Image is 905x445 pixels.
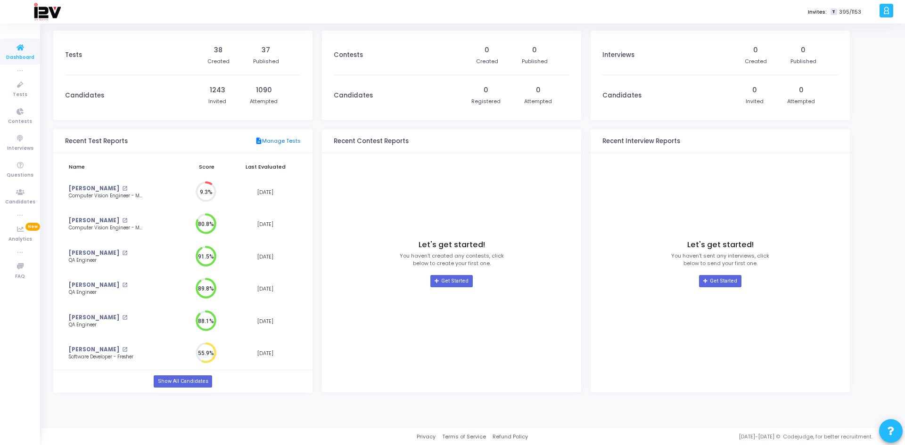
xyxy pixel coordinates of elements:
[256,85,272,95] div: 1090
[69,322,142,329] div: QA Engineer
[801,45,806,55] div: 0
[69,217,119,225] a: [PERSON_NAME]
[65,51,82,59] h3: Tests
[532,45,537,55] div: 0
[69,185,119,193] a: [PERSON_NAME]
[524,97,552,105] div: Attempted
[7,145,33,153] span: Interviews
[69,281,119,289] a: [PERSON_NAME]
[5,198,35,206] span: Candidates
[255,137,262,146] mat-icon: description
[602,138,680,145] h3: Recent Interview Reports
[69,257,142,264] div: QA Engineer
[671,252,769,267] p: You haven’t sent any interviews, click below to send your first one.
[471,97,501,105] div: Registered
[7,171,33,179] span: Questions
[262,45,270,55] div: 37
[255,137,301,146] a: Manage Tests
[528,433,893,441] div: [DATE]-[DATE] © Codejudge, for better recruitment.
[122,186,127,191] mat-icon: open_in_new
[122,283,127,288] mat-icon: open_in_new
[208,97,226,105] div: Invited
[65,138,128,145] h3: Recent Test Reports
[602,92,642,99] h3: Candidates
[122,347,127,352] mat-icon: open_in_new
[230,158,301,176] th: Last Evaluated
[33,2,61,21] img: logo
[522,57,548,65] div: Published
[8,118,32,126] span: Contests
[476,57,498,65] div: Created
[536,85,541,95] div: 0
[154,375,212,388] a: Show All Candidates
[839,8,861,16] span: 395/1153
[484,85,488,95] div: 0
[485,45,489,55] div: 0
[207,57,230,65] div: Created
[334,92,373,99] h3: Candidates
[831,8,837,16] span: T
[602,51,634,59] h3: Interviews
[13,91,27,99] span: Tests
[214,45,222,55] div: 38
[69,346,119,354] a: [PERSON_NAME]
[808,8,827,16] label: Invites:
[699,275,741,287] a: Get Started
[69,314,119,322] a: [PERSON_NAME]
[687,240,754,250] h4: Let's get started!
[253,57,279,65] div: Published
[65,92,104,99] h3: Candidates
[334,51,363,59] h3: Contests
[122,315,127,320] mat-icon: open_in_new
[430,275,472,287] a: Get Started
[69,354,142,361] div: Software Developer - Fresher
[230,273,301,305] td: [DATE]
[122,218,127,223] mat-icon: open_in_new
[230,305,301,338] td: [DATE]
[230,241,301,273] td: [DATE]
[122,251,127,256] mat-icon: open_in_new
[15,273,25,281] span: FAQ
[250,97,278,105] div: Attempted
[230,337,301,370] td: [DATE]
[334,138,409,145] h3: Recent Contest Reports
[69,225,142,232] div: Computer Vision Engineer - ML (2)
[417,433,436,441] a: Privacy
[6,54,34,62] span: Dashboard
[419,240,485,250] h4: Let's get started!
[753,45,758,55] div: 0
[69,289,142,296] div: QA Engineer
[230,176,301,209] td: [DATE]
[230,208,301,241] td: [DATE]
[183,158,230,176] th: Score
[400,252,504,267] p: You haven’t created any contests, click below to create your first one.
[210,85,225,95] div: 1243
[69,249,119,257] a: [PERSON_NAME]
[65,158,183,176] th: Name
[8,235,32,243] span: Analytics
[442,433,486,441] a: Terms of Service
[25,223,40,231] span: New
[701,57,900,396] iframe: Chat
[493,433,528,441] a: Refund Policy
[69,193,142,200] div: Computer Vision Engineer - ML (2)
